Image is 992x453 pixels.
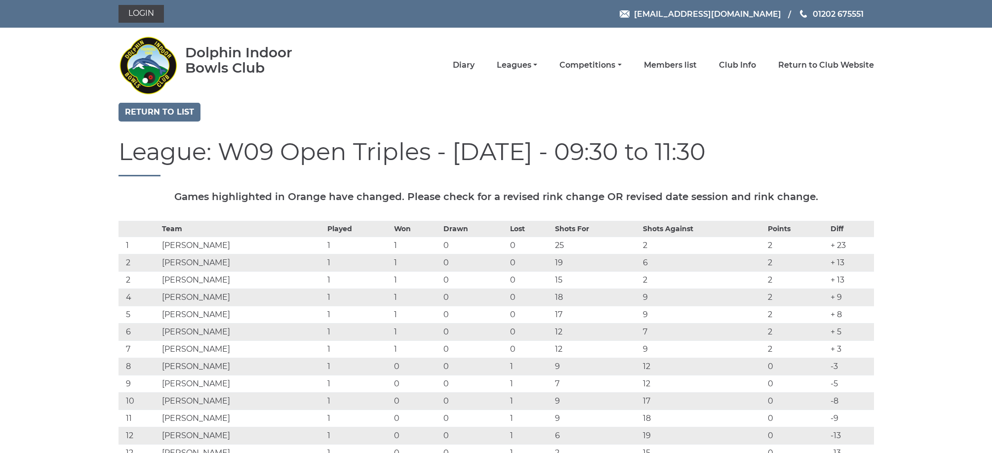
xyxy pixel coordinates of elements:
td: 1 [325,427,392,444]
td: 9 [640,288,765,306]
td: 2 [765,288,828,306]
td: 0 [508,288,552,306]
td: 0 [392,392,440,410]
td: 1 [508,375,552,392]
td: 1 [508,410,552,427]
td: 9 [640,306,765,323]
td: -8 [828,392,874,410]
td: + 3 [828,340,874,358]
th: Shots For [553,221,641,237]
td: 0 [508,237,552,254]
th: Diff [828,221,874,237]
th: Team [159,221,324,237]
td: 12 [553,340,641,358]
td: 10 [119,392,160,410]
td: 9 [553,392,641,410]
td: 0 [392,410,440,427]
td: 9 [119,375,160,392]
a: Return to Club Website [778,60,874,71]
td: 0 [441,288,508,306]
td: 2 [765,306,828,323]
th: Shots Against [640,221,765,237]
td: 0 [765,427,828,444]
td: 0 [441,392,508,410]
td: 2 [640,271,765,288]
td: 25 [553,237,641,254]
td: 1 [392,306,440,323]
td: + 8 [828,306,874,323]
td: -13 [828,427,874,444]
td: 1 [325,306,392,323]
td: 0 [441,375,508,392]
td: 2 [640,237,765,254]
td: 1 [392,288,440,306]
th: Points [765,221,828,237]
td: 0 [441,237,508,254]
td: + 13 [828,254,874,271]
td: 1 [392,271,440,288]
td: 1 [325,288,392,306]
a: Email [EMAIL_ADDRESS][DOMAIN_NAME] [620,8,781,20]
h1: League: W09 Open Triples - [DATE] - 09:30 to 11:30 [119,139,874,176]
td: [PERSON_NAME] [159,254,324,271]
td: 18 [640,410,765,427]
td: 0 [765,410,828,427]
td: 1 [325,358,392,375]
td: 0 [508,271,552,288]
img: Dolphin Indoor Bowls Club [119,31,178,100]
td: 1 [392,237,440,254]
td: + 5 [828,323,874,340]
td: 2 [765,271,828,288]
a: Return to list [119,103,200,122]
td: 1 [392,254,440,271]
td: 1 [508,358,552,375]
td: 1 [325,323,392,340]
td: [PERSON_NAME] [159,375,324,392]
a: Members list [644,60,697,71]
th: Won [392,221,440,237]
td: 8 [119,358,160,375]
th: Played [325,221,392,237]
td: 1 [325,375,392,392]
td: 19 [640,427,765,444]
td: 4 [119,288,160,306]
td: 9 [553,410,641,427]
td: 0 [441,340,508,358]
span: 01202 675551 [813,9,864,18]
td: -3 [828,358,874,375]
td: 12 [119,427,160,444]
td: -9 [828,410,874,427]
td: 12 [640,358,765,375]
td: 0 [508,340,552,358]
td: 7 [553,375,641,392]
th: Drawn [441,221,508,237]
td: 19 [553,254,641,271]
td: 1 [508,427,552,444]
td: [PERSON_NAME] [159,306,324,323]
td: [PERSON_NAME] [159,323,324,340]
a: Diary [453,60,475,71]
td: 0 [392,358,440,375]
td: 0 [441,323,508,340]
td: 0 [441,254,508,271]
a: Phone us 01202 675551 [798,8,864,20]
td: 1 [392,340,440,358]
td: 6 [119,323,160,340]
td: + 9 [828,288,874,306]
td: [PERSON_NAME] [159,271,324,288]
td: 0 [765,358,828,375]
a: Club Info [719,60,756,71]
td: 7 [640,323,765,340]
td: 2 [765,254,828,271]
td: 15 [553,271,641,288]
td: 1 [325,271,392,288]
td: 17 [640,392,765,410]
td: [PERSON_NAME] [159,410,324,427]
a: Competitions [559,60,621,71]
td: 1 [325,410,392,427]
td: + 23 [828,237,874,254]
div: Dolphin Indoor Bowls Club [185,45,324,76]
td: 1 [119,237,160,254]
td: 0 [441,271,508,288]
td: 18 [553,288,641,306]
